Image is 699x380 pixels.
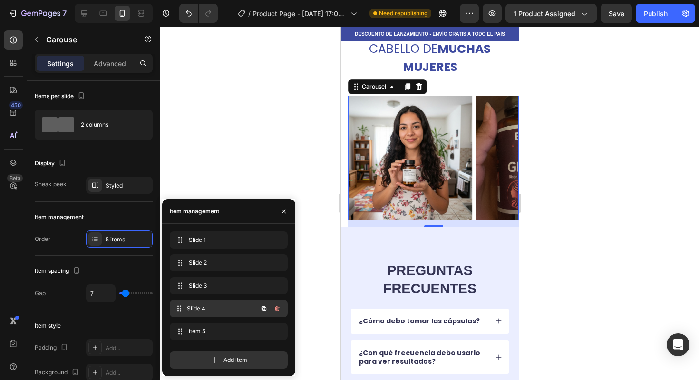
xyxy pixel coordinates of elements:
span: Slide 3 [189,281,265,290]
span: Slide 4 [187,304,257,313]
div: Publish [644,9,668,19]
span: Product Page - [DATE] 17:05:13 [252,9,347,19]
input: Auto [87,285,115,302]
p: Settings [47,59,74,69]
div: Padding [35,341,70,354]
div: 5 items [106,235,150,244]
p: ¿Cómo debo tomar las cápsulas? [18,290,139,299]
div: Item management [170,207,219,216]
div: Order [35,235,50,243]
span: Save [609,10,624,18]
p: 7 [62,8,67,19]
div: 450 [9,101,23,109]
p: Advanced [94,59,126,69]
div: Open Intercom Messenger [667,333,689,356]
div: 2 columns [81,114,139,136]
button: Save [601,4,632,23]
div: Carousel [19,56,47,64]
span: Slide 1 [189,236,265,244]
div: Background [35,366,81,379]
div: Add... [106,369,150,377]
img: gempages_432750572815254551-92b97531-021c-4d45-ac2d-b95d2498c9e2.png [135,69,259,193]
div: Undo/Redo [179,4,218,23]
span: Slide 2 [189,259,265,267]
span: / [248,9,251,19]
div: Items per slide [35,90,87,103]
span: 1 product assigned [514,9,575,19]
button: 1 product assigned [505,4,597,23]
div: Sneak peek [35,180,67,189]
div: Beta [7,174,23,182]
div: Add... [106,344,150,352]
div: Gap [35,289,46,298]
div: Styled [106,181,150,190]
button: Publish [636,4,676,23]
p: Carousel [46,34,127,45]
p: ¿Con qué frecuencia debo usarlo para ver resultados? [18,322,146,339]
button: 7 [4,4,71,23]
span: Need republishing [379,9,427,18]
span: Add item [223,356,247,364]
img: gempages_432750572815254551-b22fd6a5-e29c-4ed0-a2d1-b32f78546a58.png [7,69,131,193]
span: Item 5 [189,327,265,336]
div: Item spacing [35,265,82,278]
div: Display [35,157,68,170]
div: Item management [35,213,84,221]
div: Item style [35,321,61,330]
h2: PREGUNTAS FRECUENTES [10,234,168,272]
iframe: Design area [341,27,519,380]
